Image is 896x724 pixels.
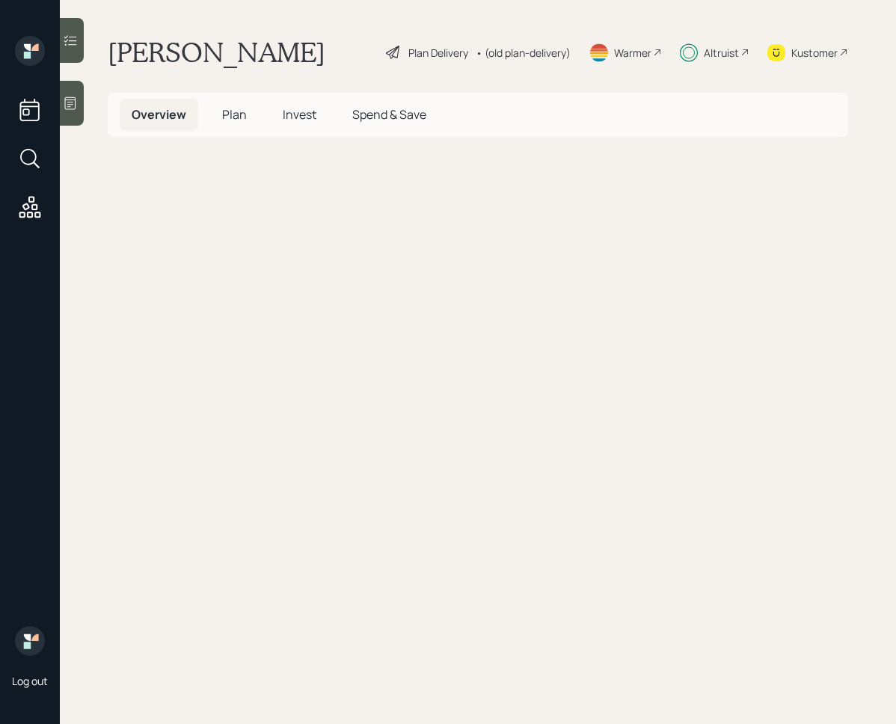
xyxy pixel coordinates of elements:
[476,45,571,61] div: • (old plan-delivery)
[132,106,186,123] span: Overview
[12,674,48,688] div: Log out
[352,106,426,123] span: Spend & Save
[791,45,838,61] div: Kustomer
[283,106,316,123] span: Invest
[408,45,468,61] div: Plan Delivery
[704,45,739,61] div: Altruist
[614,45,651,61] div: Warmer
[222,106,247,123] span: Plan
[108,36,325,69] h1: [PERSON_NAME]
[15,626,45,656] img: retirable_logo.png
